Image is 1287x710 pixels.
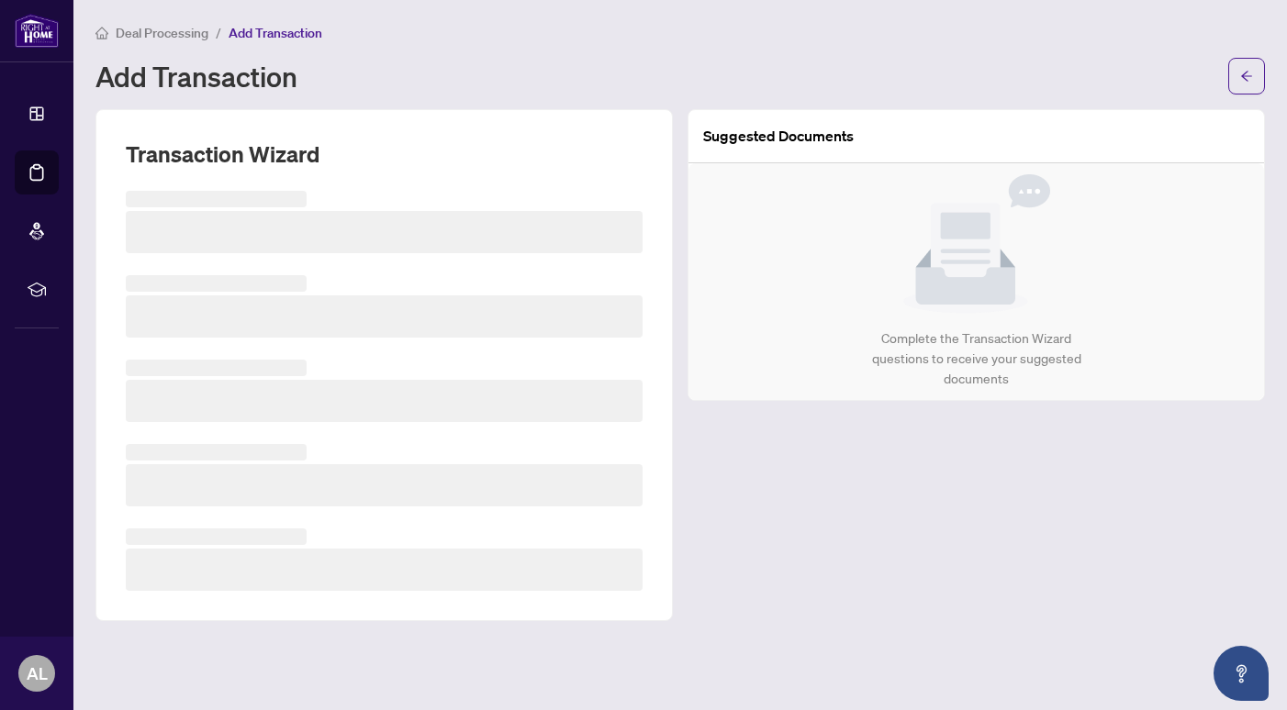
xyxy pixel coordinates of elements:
img: Null State Icon [903,174,1050,314]
button: Open asap [1214,646,1269,701]
h1: Add Transaction [95,61,297,91]
span: home [95,27,108,39]
span: arrow-left [1240,70,1253,83]
img: logo [15,14,59,48]
li: / [216,22,221,43]
span: Add Transaction [229,25,322,41]
h2: Transaction Wizard [126,139,319,169]
span: Deal Processing [116,25,208,41]
div: Complete the Transaction Wizard questions to receive your suggested documents [852,328,1101,389]
span: AL [27,660,48,686]
article: Suggested Documents [703,125,854,148]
